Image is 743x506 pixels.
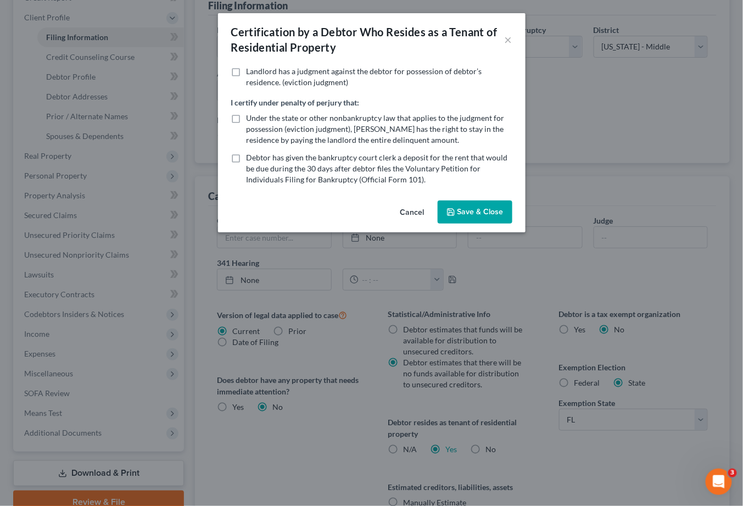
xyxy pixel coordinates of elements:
div: Certification by a Debtor Who Resides as a Tenant of Residential Property [231,24,505,55]
span: Under the state or other nonbankruptcy law that applies to the judgment for possession (eviction ... [247,113,505,144]
button: Save & Close [438,201,512,224]
span: Landlord has a judgment against the debtor for possession of debtor’s residence. (eviction judgment) [247,66,482,87]
label: I certify under penalty of perjury that: [231,97,360,108]
span: Debtor has given the bankruptcy court clerk a deposit for the rent that would be due during the 3... [247,153,508,184]
iframe: Intercom live chat [706,469,732,495]
span: 3 [728,469,737,477]
button: × [505,33,512,46]
button: Cancel [392,202,433,224]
